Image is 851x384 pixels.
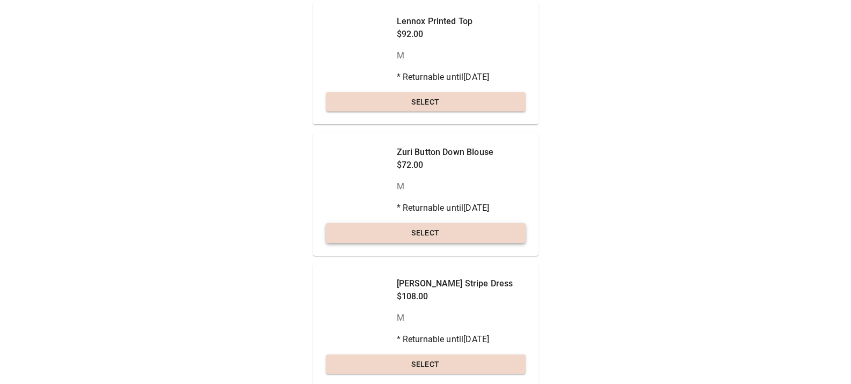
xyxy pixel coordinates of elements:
[397,202,493,215] p: * Returnable until [DATE]
[397,180,493,193] p: M
[397,159,493,172] p: $72.00
[397,333,513,346] p: * Returnable until [DATE]
[326,92,526,112] button: Select
[397,290,513,303] p: $108.00
[397,146,493,159] p: Zuri Button Down Blouse
[326,355,526,374] button: Select
[397,49,490,62] p: M
[397,28,490,41] p: $92.00
[397,277,513,290] p: [PERSON_NAME] Stripe Dress
[326,223,526,243] button: Select
[397,15,490,28] p: Lennox Printed Top
[397,71,490,84] p: * Returnable until [DATE]
[397,312,513,324] p: M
